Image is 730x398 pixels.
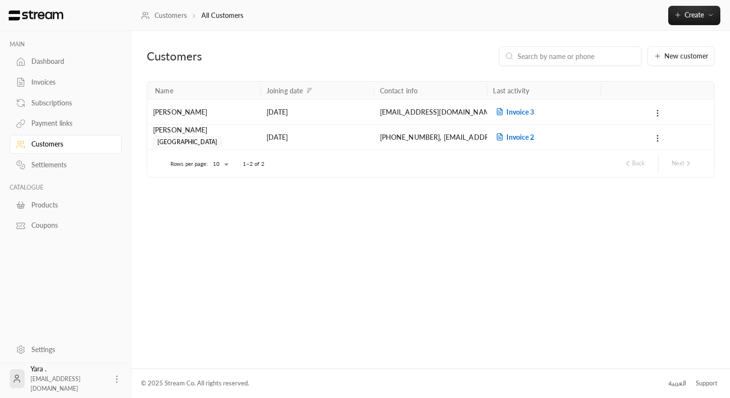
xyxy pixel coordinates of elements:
a: Invoices [10,73,122,92]
div: [DATE] [267,125,368,149]
div: Customers [147,48,330,64]
img: Logo [8,10,64,21]
a: Payment links [10,114,122,133]
div: Joining date [267,87,303,95]
a: Customers [10,135,122,154]
a: Settlements [10,156,122,175]
span: Create [685,11,704,19]
div: Products [31,200,110,210]
span: Invoice 3 [493,108,534,116]
span: [GEOGRAPHIC_DATA] [153,136,222,148]
div: [PHONE_NUMBER] , [EMAIL_ADDRESS][PERSON_NAME][DOMAIN_NAME] [380,125,482,149]
a: Support [692,375,720,392]
div: Last activity [493,87,529,95]
div: Contact info [380,87,418,95]
div: 10 [208,158,231,170]
a: Settings [10,340,122,359]
div: Subscriptions [31,98,110,108]
div: العربية [668,379,686,388]
a: Dashboard [10,52,122,71]
span: Invoice 2 [493,133,534,141]
p: CATALOGUE [10,184,122,192]
nav: breadcrumb [141,11,244,20]
a: Subscriptions [10,93,122,112]
div: Invoices [31,77,110,87]
input: Search by name or phone [518,51,635,61]
button: Sort [304,85,315,96]
a: Coupons [10,216,122,235]
p: 1–2 of 2 [243,160,265,168]
button: Create [668,6,720,25]
div: [DATE] [267,100,368,124]
span: New customer [664,53,708,59]
div: Dashboard [31,57,110,66]
div: [EMAIL_ADDRESS][DOMAIN_NAME] [380,100,482,124]
div: © 2025 Stream Co. All rights reserved. [141,379,249,388]
div: Name [155,87,173,95]
div: Customers [31,139,110,149]
div: Settings [31,345,110,354]
a: Products [10,195,122,214]
p: Rows per page: [170,160,208,168]
span: [EMAIL_ADDRESS][DOMAIN_NAME] [30,375,81,392]
p: All Customers [201,11,244,20]
div: Payment links [31,118,110,128]
div: [PERSON_NAME] [153,100,255,124]
a: Customers [141,11,187,20]
button: New customer [647,46,715,66]
div: Yara . [30,364,106,393]
div: Settlements [31,160,110,170]
p: MAIN [10,41,122,48]
div: [PERSON_NAME] [153,125,255,135]
div: Coupons [31,221,110,230]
